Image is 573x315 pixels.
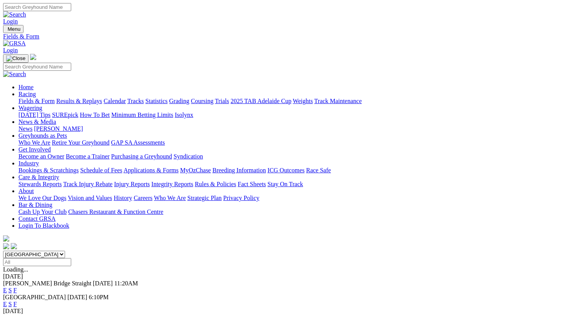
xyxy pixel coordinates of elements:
div: News & Media [18,125,570,132]
a: Fields & Form [18,98,55,104]
a: GAP SA Assessments [111,139,165,146]
a: Chasers Restaurant & Function Centre [68,208,163,215]
a: Login To Blackbook [18,222,69,229]
a: Contact GRSA [18,215,55,222]
a: Who We Are [18,139,50,146]
a: Careers [134,195,152,201]
a: [DATE] Tips [18,112,50,118]
input: Search [3,63,71,71]
a: Calendar [104,98,126,104]
a: Breeding Information [212,167,266,173]
span: [GEOGRAPHIC_DATA] [3,294,66,300]
a: How To Bet [80,112,110,118]
img: logo-grsa-white.png [30,54,36,60]
a: Isolynx [175,112,193,118]
a: Weights [293,98,313,104]
span: Menu [8,26,20,32]
a: Stay On Track [267,181,303,187]
div: [DATE] [3,308,570,315]
a: Results & Replays [56,98,102,104]
a: Privacy Policy [223,195,259,201]
input: Select date [3,258,71,266]
input: Search [3,3,71,11]
a: Stewards Reports [18,181,62,187]
a: Rules & Policies [195,181,236,187]
a: [PERSON_NAME] [34,125,83,132]
a: About [18,188,34,194]
a: Purchasing a Greyhound [111,153,172,160]
a: Login [3,47,18,53]
a: Who We Are [154,195,186,201]
span: [PERSON_NAME] Bridge Straight [3,280,91,287]
div: About [18,195,570,202]
span: Loading... [3,266,28,273]
a: 2025 TAB Adelaide Cup [231,98,291,104]
a: Get Involved [18,146,51,153]
a: Become an Owner [18,153,64,160]
img: facebook.svg [3,243,9,249]
a: Track Maintenance [314,98,362,104]
button: Toggle navigation [3,54,28,63]
a: Login [3,18,18,25]
a: Grading [169,98,189,104]
a: S [8,301,12,307]
a: Wagering [18,105,42,111]
a: Industry [18,160,39,167]
div: [DATE] [3,273,570,280]
div: Racing [18,98,570,105]
a: Schedule of Fees [80,167,122,173]
a: Vision and Values [68,195,112,201]
a: E [3,287,7,293]
a: Injury Reports [114,181,150,187]
a: F [13,301,17,307]
a: SUREpick [52,112,78,118]
div: Greyhounds as Pets [18,139,570,146]
a: Racing [18,91,36,97]
img: GRSA [3,40,26,47]
div: Get Involved [18,153,570,160]
a: History [114,195,132,201]
a: We Love Our Dogs [18,195,66,201]
a: Trials [215,98,229,104]
a: Tracks [127,98,144,104]
span: 6:10PM [89,294,109,300]
img: logo-grsa-white.png [3,235,9,242]
a: Track Injury Rebate [63,181,112,187]
a: Syndication [174,153,203,160]
a: Care & Integrity [18,174,59,180]
a: News [18,125,32,132]
a: Strategic Plan [187,195,222,201]
a: Retire Your Greyhound [52,139,110,146]
a: News & Media [18,118,56,125]
button: Toggle navigation [3,25,23,33]
span: [DATE] [67,294,87,300]
span: [DATE] [93,280,113,287]
a: Bar & Dining [18,202,52,208]
a: Cash Up Your Club [18,208,67,215]
a: Integrity Reports [151,181,193,187]
a: Bookings & Scratchings [18,167,79,173]
a: S [8,287,12,293]
a: Greyhounds as Pets [18,132,67,139]
div: Industry [18,167,570,174]
a: MyOzChase [180,167,211,173]
a: ICG Outcomes [267,167,304,173]
a: Fact Sheets [238,181,266,187]
div: Care & Integrity [18,181,570,188]
div: Wagering [18,112,570,118]
img: Close [6,55,25,62]
a: Race Safe [306,167,331,173]
a: F [13,287,17,293]
a: Minimum Betting Limits [111,112,173,118]
a: Applications & Forms [124,167,179,173]
div: Bar & Dining [18,208,570,215]
a: E [3,301,7,307]
img: twitter.svg [11,243,17,249]
img: Search [3,71,26,78]
a: Coursing [191,98,214,104]
a: Home [18,84,33,90]
span: 11:20AM [114,280,138,287]
a: Fields & Form [3,33,570,40]
img: Search [3,11,26,18]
